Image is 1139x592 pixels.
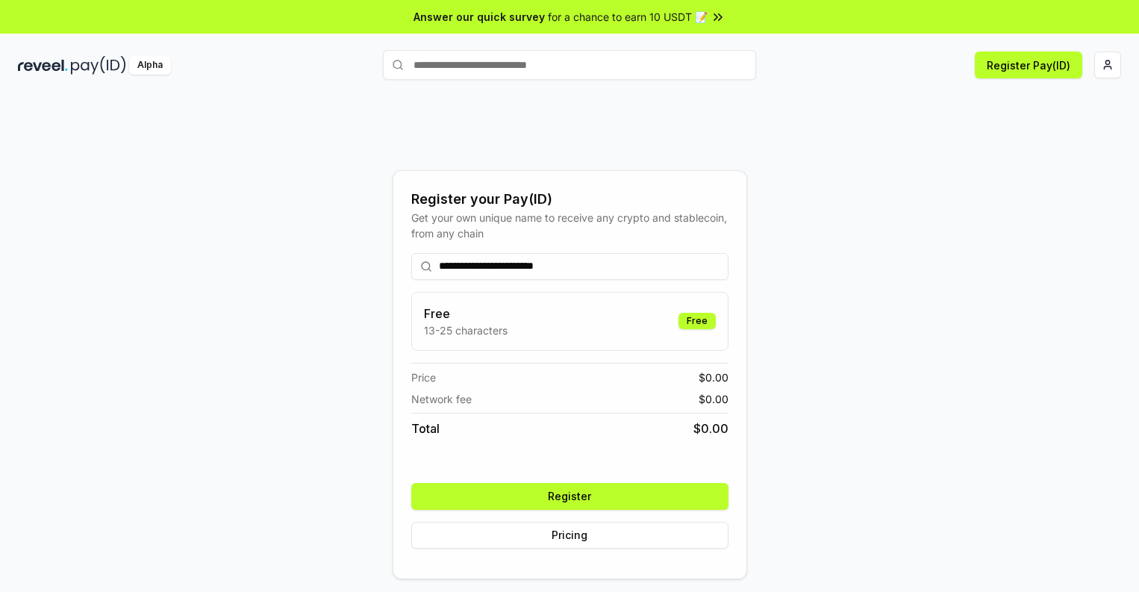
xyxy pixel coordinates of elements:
[411,391,472,407] span: Network fee
[411,420,440,437] span: Total
[71,56,126,75] img: pay_id
[699,391,728,407] span: $ 0.00
[424,323,508,338] p: 13-25 characters
[975,52,1082,78] button: Register Pay(ID)
[411,483,728,510] button: Register
[699,370,728,385] span: $ 0.00
[414,9,545,25] span: Answer our quick survey
[693,420,728,437] span: $ 0.00
[548,9,708,25] span: for a chance to earn 10 USDT 📝
[129,56,171,75] div: Alpha
[424,305,508,323] h3: Free
[411,522,728,549] button: Pricing
[411,370,436,385] span: Price
[18,56,68,75] img: reveel_dark
[411,189,728,210] div: Register your Pay(ID)
[411,210,728,241] div: Get your own unique name to receive any crypto and stablecoin, from any chain
[678,313,716,329] div: Free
